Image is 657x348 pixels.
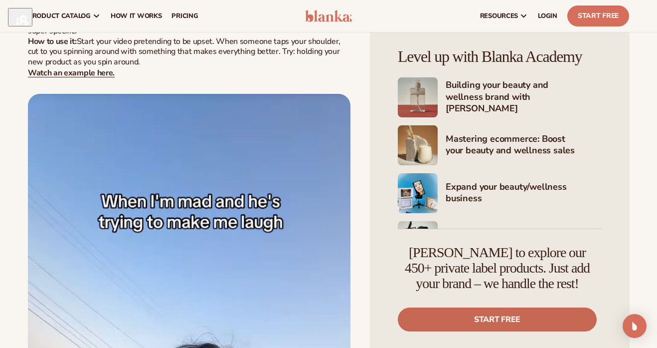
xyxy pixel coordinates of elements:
span: resources [480,12,518,20]
div: Open Intercom Messenger [623,314,647,338]
a: Watch an example here. [28,67,115,78]
h4: [PERSON_NAME] to explore our 450+ private label products. Just add your brand – we handle the rest! [398,245,597,291]
strong: How to use it: [28,36,77,47]
img: Shopify Image 5 [398,173,438,213]
button: GoGuardian Privacy Information [8,8,32,26]
span: How It Works [111,12,162,20]
img: Shopify Image 4 [398,125,438,165]
img: Shopify Image 3 [398,77,438,117]
a: Shopify Image 5 Expand your beauty/wellness business [398,173,602,213]
h4: Building your beauty and wellness brand with [PERSON_NAME] [446,79,602,115]
a: Shopify Image 6 Marketing your beauty and wellness brand 101 [398,221,602,261]
h4: Level up with Blanka Academy [398,48,602,65]
p: When I'm mad & he’s trying to make me laugh This trend is all about showing what instantly fixes ... [28,5,350,78]
span: LOGIN [538,12,557,20]
a: Shopify Image 4 Mastering ecommerce: Boost your beauty and wellness sales [398,125,602,165]
a: Shopify Image 3 Building your beauty and wellness brand with [PERSON_NAME] [398,77,602,117]
img: Shopify Image 6 [398,221,438,261]
span: pricing [171,12,198,20]
a: Start Free [567,5,629,26]
h4: Expand your beauty/wellness business [446,181,602,206]
h4: Mastering ecommerce: Boost your beauty and wellness sales [446,133,602,158]
span: product catalog [28,12,91,20]
a: Start free [398,308,597,332]
img: logo [305,10,352,22]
